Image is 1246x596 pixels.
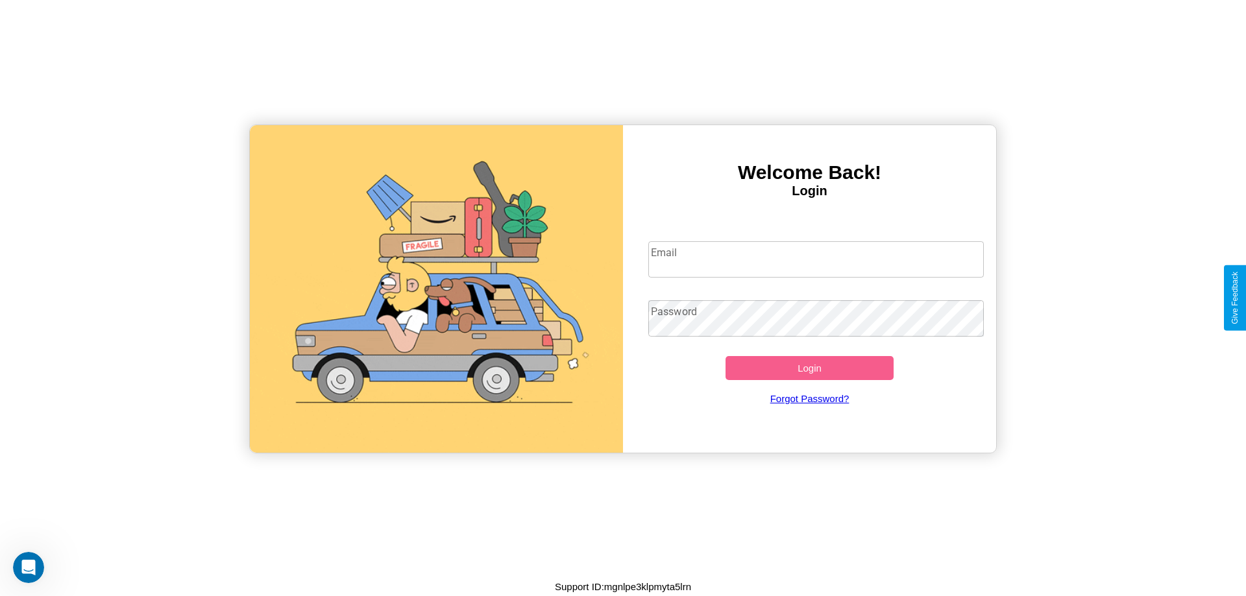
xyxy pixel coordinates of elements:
[555,578,691,595] p: Support ID: mgnlpe3klpmyta5lrn
[1230,272,1240,324] div: Give Feedback
[642,380,978,417] a: Forgot Password?
[623,161,996,184] h3: Welcome Back!
[726,356,894,380] button: Login
[623,184,996,198] h4: Login
[250,125,623,453] img: gif
[13,552,44,583] iframe: Intercom live chat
